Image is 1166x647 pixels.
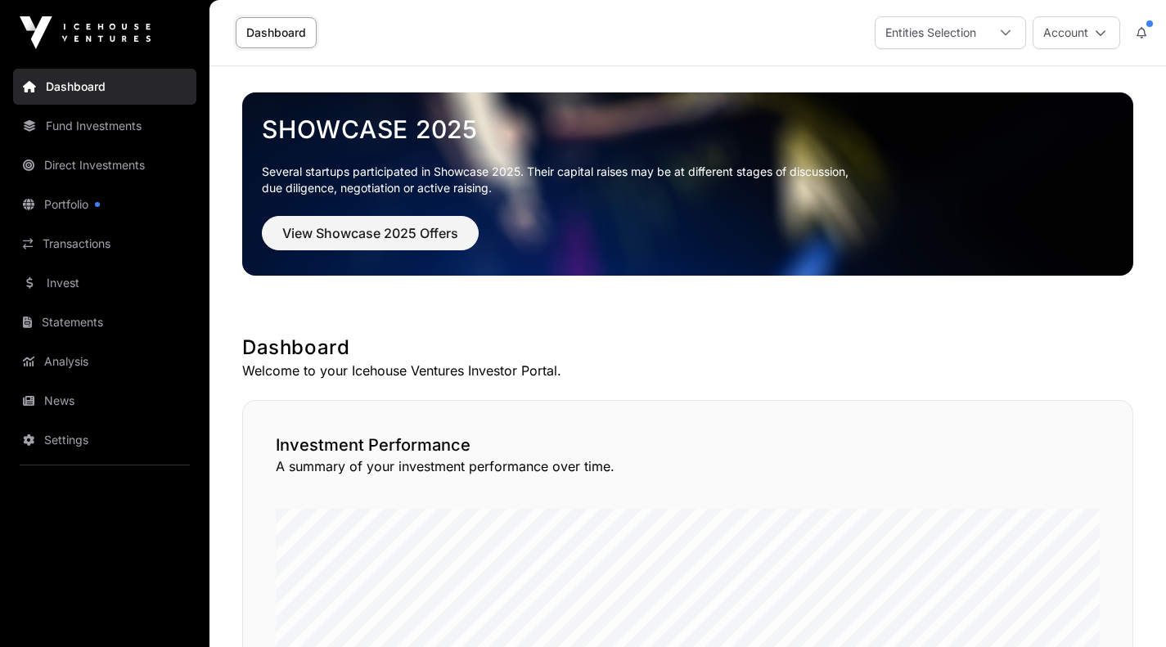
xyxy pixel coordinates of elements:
[13,186,196,222] a: Portfolio
[13,383,196,419] a: News
[276,456,1100,476] p: A summary of your investment performance over time.
[262,216,479,250] button: View Showcase 2025 Offers
[282,223,458,243] span: View Showcase 2025 Offers
[20,16,151,49] img: Icehouse Ventures Logo
[262,164,1114,196] p: Several startups participated in Showcase 2025. Their capital raises may be at different stages o...
[242,92,1133,276] img: Showcase 2025
[242,361,1133,380] p: Welcome to your Icehouse Ventures Investor Portal.
[13,265,196,301] a: Invest
[13,147,196,183] a: Direct Investments
[1033,16,1120,49] button: Account
[262,232,479,249] a: View Showcase 2025 Offers
[13,304,196,340] a: Statements
[262,115,1114,144] a: Showcase 2025
[236,17,317,48] a: Dashboard
[242,335,1133,361] h1: Dashboard
[13,422,196,458] a: Settings
[13,226,196,262] a: Transactions
[276,434,1100,456] h2: Investment Performance
[13,69,196,105] a: Dashboard
[876,17,986,48] div: Entities Selection
[13,108,196,144] a: Fund Investments
[13,344,196,380] a: Analysis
